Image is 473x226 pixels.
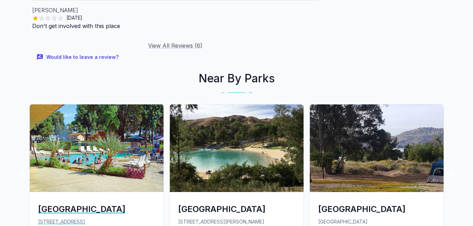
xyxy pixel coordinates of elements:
[32,6,319,14] p: [PERSON_NAME]
[448,170,455,177] button: Next
[178,203,295,215] div: [GEOGRAPHIC_DATA]
[318,203,435,215] div: [GEOGRAPHIC_DATA]
[18,170,25,177] button: Previous
[38,203,155,215] div: [GEOGRAPHIC_DATA]
[64,14,85,21] span: [DATE]
[310,104,444,192] img: Quail Campground
[30,104,164,192] img: Cherry Valley Lakes
[38,218,155,226] p: [STREET_ADDRESS]
[32,22,319,30] p: Don't get involved with this place
[32,50,124,65] button: Would like to leave a review?
[148,42,202,49] a: View All Reviews (6)
[318,218,435,226] p: [GEOGRAPHIC_DATA]
[170,104,304,192] img: Yucaipa Regional Park
[27,70,447,87] h2: Near By Parks
[178,218,295,226] p: [STREET_ADDRESS][PERSON_NAME]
